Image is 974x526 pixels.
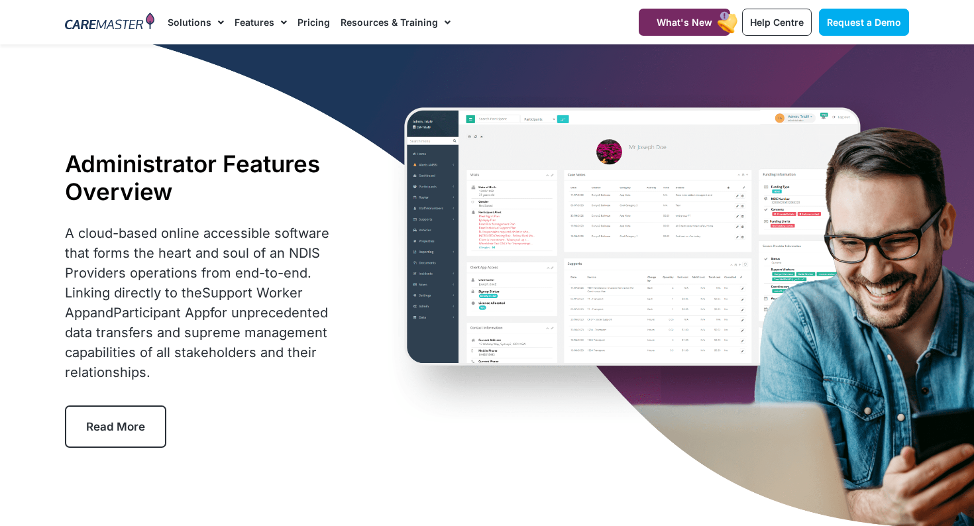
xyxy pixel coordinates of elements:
[65,225,329,380] span: A cloud-based online accessible software that forms the heart and soul of an NDIS Providers opera...
[86,420,145,433] span: Read More
[819,9,909,36] a: Request a Demo
[65,405,166,448] a: Read More
[639,9,730,36] a: What's New
[65,150,352,205] h1: Administrator Features Overview
[742,9,812,36] a: Help Centre
[657,17,712,28] span: What's New
[827,17,901,28] span: Request a Demo
[113,305,210,321] a: Participant App
[65,13,154,32] img: CareMaster Logo
[750,17,804,28] span: Help Centre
